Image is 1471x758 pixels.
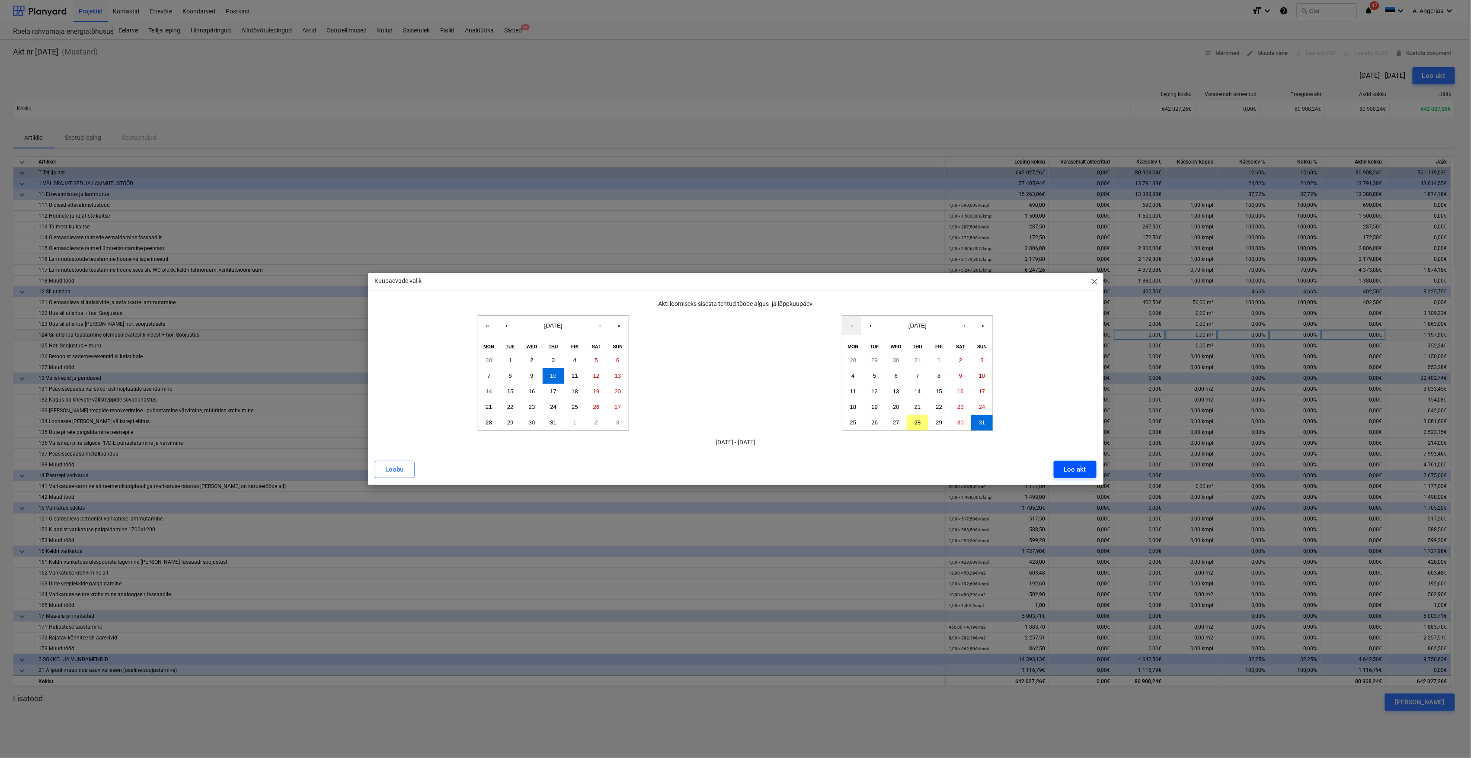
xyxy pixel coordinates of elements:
button: July 3, 2025 [543,353,564,368]
button: August 28, 2025 [907,415,928,430]
button: July 17, 2025 [543,384,564,399]
abbr: July 9, 2025 [530,373,533,379]
div: Loo akt [1064,464,1086,475]
button: Loobu [375,461,415,478]
abbr: July 29, 2025 [871,357,878,363]
abbr: July 26, 2025 [593,404,600,410]
button: July 5, 2025 [585,353,607,368]
button: August 8, 2025 [928,368,950,384]
abbr: August 29, 2025 [936,419,943,426]
button: July 26, 2025 [585,399,607,415]
button: August 21, 2025 [907,399,928,415]
button: July 12, 2025 [585,368,607,384]
abbr: August 3, 2025 [616,419,619,426]
button: August 25, 2025 [842,415,864,430]
abbr: August 31, 2025 [979,419,985,426]
button: « [478,316,497,335]
button: « [842,316,861,335]
abbr: July 12, 2025 [593,373,600,379]
abbr: August 28, 2025 [915,419,921,426]
abbr: June 30, 2025 [486,357,492,363]
abbr: August 15, 2025 [936,388,943,395]
button: July 28, 2025 [478,415,500,430]
abbr: July 7, 2025 [487,373,490,379]
abbr: July 31, 2025 [550,419,556,426]
abbr: July 20, 2025 [614,388,621,395]
abbr: August 20, 2025 [893,404,899,410]
button: July 10, 2025 [543,368,564,384]
abbr: Thursday [549,344,558,349]
button: July 30, 2025 [521,415,543,430]
abbr: Saturday [592,344,601,349]
button: August 19, 2025 [864,399,886,415]
button: July 27, 2025 [607,399,629,415]
abbr: August 8, 2025 [937,373,940,379]
abbr: July 25, 2025 [572,404,578,410]
abbr: Friday [935,344,943,349]
abbr: July 8, 2025 [509,373,512,379]
button: › [955,316,974,335]
abbr: August 2, 2025 [959,357,962,363]
abbr: July 24, 2025 [550,404,556,410]
button: July 28, 2025 [842,353,864,368]
button: July 7, 2025 [478,368,500,384]
button: › [591,316,610,335]
button: August 16, 2025 [950,384,972,399]
abbr: July 4, 2025 [573,357,576,363]
abbr: Tuesday [506,344,515,349]
button: ‹ [861,316,880,335]
abbr: July 6, 2025 [616,357,619,363]
button: July 20, 2025 [607,384,629,399]
button: August 7, 2025 [907,368,928,384]
abbr: July 22, 2025 [507,404,514,410]
button: July 15, 2025 [499,384,521,399]
abbr: August 19, 2025 [871,404,878,410]
button: July 30, 2025 [886,353,907,368]
abbr: August 24, 2025 [979,404,985,410]
abbr: July 23, 2025 [529,404,535,410]
button: August 27, 2025 [886,415,907,430]
abbr: August 10, 2025 [979,373,985,379]
span: close [1090,276,1100,287]
button: August 2, 2025 [950,353,972,368]
abbr: July 30, 2025 [529,419,535,426]
abbr: Wednesday [527,344,537,349]
abbr: August 7, 2025 [916,373,919,379]
p: [DATE] - [DATE] [375,438,1097,447]
button: August 18, 2025 [842,399,864,415]
abbr: August 14, 2025 [915,388,921,395]
button: August 6, 2025 [886,368,907,384]
abbr: August 25, 2025 [850,419,857,426]
abbr: Friday [571,344,579,349]
button: July 2, 2025 [521,353,543,368]
button: August 26, 2025 [864,415,886,430]
button: July 19, 2025 [585,384,607,399]
abbr: July 1, 2025 [509,357,512,363]
abbr: August 9, 2025 [959,373,962,379]
button: July 25, 2025 [564,399,586,415]
p: Akti loomiseks sisesta tehtud tööde algus- ja lõppkuupäev [375,299,1097,308]
abbr: July 31, 2025 [915,357,921,363]
abbr: July 21, 2025 [486,404,492,410]
abbr: August 3, 2025 [981,357,984,363]
abbr: July 13, 2025 [614,373,621,379]
button: July 23, 2025 [521,399,543,415]
abbr: August 30, 2025 [957,419,964,426]
span: [DATE] [908,322,927,329]
button: August 31, 2025 [971,415,993,430]
abbr: July 28, 2025 [486,419,492,426]
abbr: Wednesday [891,344,902,349]
abbr: July 14, 2025 [486,388,492,395]
button: August 29, 2025 [928,415,950,430]
button: August 22, 2025 [928,399,950,415]
div: Loobu [386,464,404,475]
abbr: Monday [483,344,494,349]
abbr: August 23, 2025 [957,404,964,410]
button: August 1, 2025 [564,415,586,430]
abbr: August 16, 2025 [957,388,964,395]
button: August 3, 2025 [607,415,629,430]
button: August 2, 2025 [585,415,607,430]
button: July 31, 2025 [543,415,564,430]
button: July 4, 2025 [564,353,586,368]
abbr: August 27, 2025 [893,419,899,426]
